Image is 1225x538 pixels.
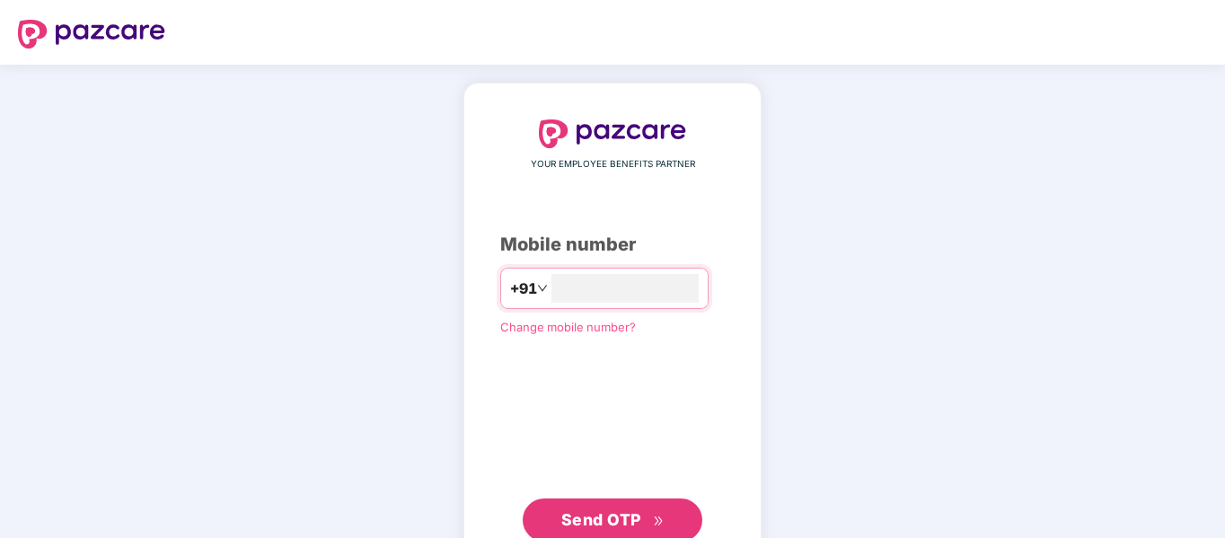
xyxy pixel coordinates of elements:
[653,516,665,527] span: double-right
[18,20,165,49] img: logo
[500,320,636,334] a: Change mobile number?
[531,157,695,172] span: YOUR EMPLOYEE BENEFITS PARTNER
[537,283,548,294] span: down
[561,510,641,529] span: Send OTP
[539,119,686,148] img: logo
[500,231,725,259] div: Mobile number
[510,278,537,300] span: +91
